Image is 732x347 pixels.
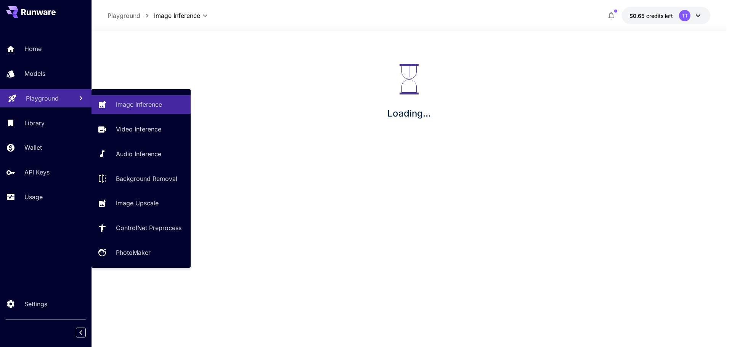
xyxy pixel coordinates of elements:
[91,120,191,139] a: Video Inference
[116,125,161,134] p: Video Inference
[116,174,177,183] p: Background Removal
[629,13,646,19] span: $0.65
[76,328,86,337] button: Collapse sidebar
[116,149,161,158] p: Audio Inference
[91,95,191,114] a: Image Inference
[116,198,159,208] p: Image Upscale
[91,169,191,188] a: Background Removal
[91,243,191,262] a: PhotoMaker
[24,299,47,309] p: Settings
[154,11,200,20] span: Image Inference
[622,7,710,24] button: $0.65079
[24,69,45,78] p: Models
[116,248,151,257] p: PhotoMaker
[116,100,162,109] p: Image Inference
[629,12,673,20] div: $0.65079
[91,145,191,163] a: Audio Inference
[24,192,43,201] p: Usage
[387,107,431,120] p: Loading...
[116,223,181,232] p: ControlNet Preprocess
[24,143,42,152] p: Wallet
[108,11,154,20] nav: breadcrumb
[91,219,191,237] a: ControlNet Preprocess
[108,11,140,20] p: Playground
[646,13,673,19] span: credits left
[24,168,50,177] p: API Keys
[24,44,42,53] p: Home
[679,10,690,21] div: TT
[82,326,91,339] div: Collapse sidebar
[91,194,191,213] a: Image Upscale
[26,94,59,103] p: Playground
[24,118,45,128] p: Library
